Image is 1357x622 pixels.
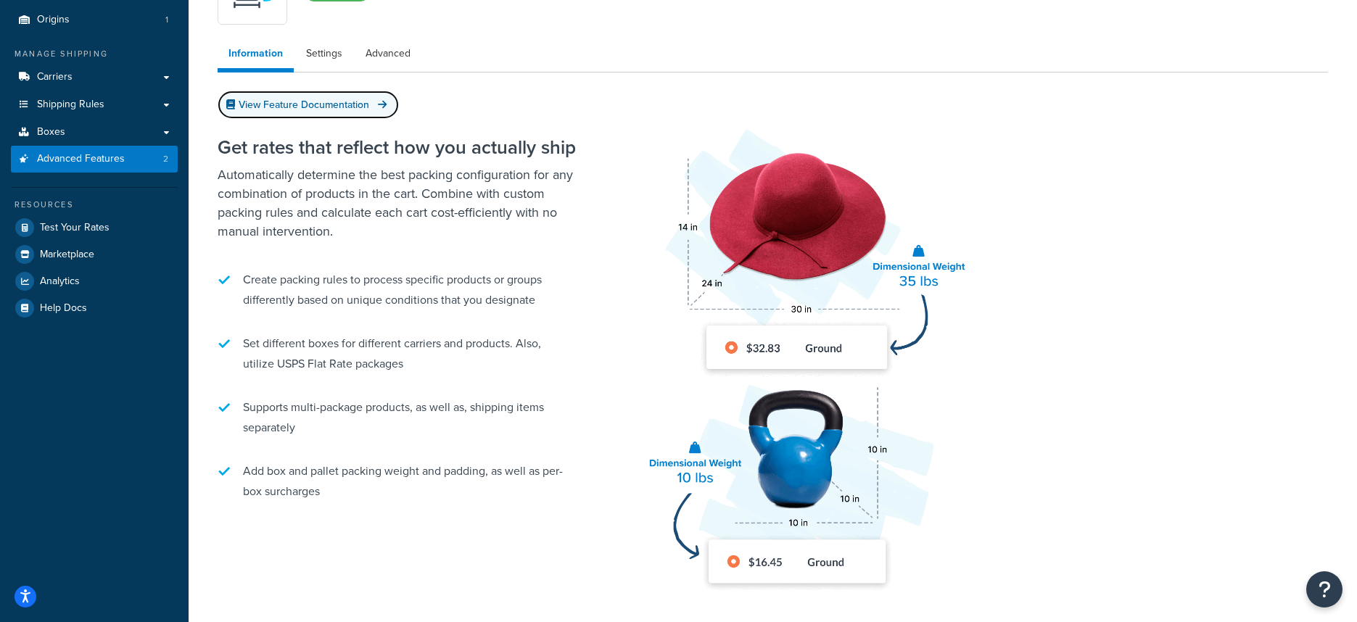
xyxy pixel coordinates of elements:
a: Help Docs [11,295,178,321]
h2: Get rates that reflect how you actually ship [218,137,580,158]
button: Open Resource Center [1306,571,1342,608]
a: Information [218,39,294,72]
li: Create packing rules to process specific products or groups differently based on unique condition... [218,262,580,318]
span: Boxes [37,126,65,138]
a: Origins1 [11,7,178,33]
p: Automatically determine the best packing configuration for any combination of products in the car... [218,165,580,241]
span: Marketplace [40,249,94,261]
a: Boxes [11,119,178,146]
span: Shipping Rules [37,99,104,111]
a: Carriers [11,64,178,91]
span: Carriers [37,71,73,83]
img: Dimensional Shipping [624,94,972,615]
span: 1 [165,14,168,26]
a: Test Your Rates [11,215,178,241]
li: Add box and pallet packing weight and padding, as well as per-box surcharges [218,454,580,509]
span: Help Docs [40,302,87,315]
span: 2 [163,153,168,165]
li: Advanced Features [11,146,178,173]
a: View Feature Documentation [218,91,399,119]
div: Manage Shipping [11,48,178,60]
a: Advanced [355,39,421,68]
span: Origins [37,14,70,26]
div: Resources [11,199,178,211]
span: Test Your Rates [40,222,110,234]
li: Set different boxes for different carriers and products. Also, utilize USPS Flat Rate packages [218,326,580,381]
a: Analytics [11,268,178,294]
li: Supports multi-package products, as well as, shipping items separately [218,390,580,445]
span: Advanced Features [37,153,125,165]
a: Shipping Rules [11,91,178,118]
a: Advanced Features2 [11,146,178,173]
a: Marketplace [11,241,178,268]
li: Origins [11,7,178,33]
a: Settings [295,39,353,68]
span: Analytics [40,275,80,288]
